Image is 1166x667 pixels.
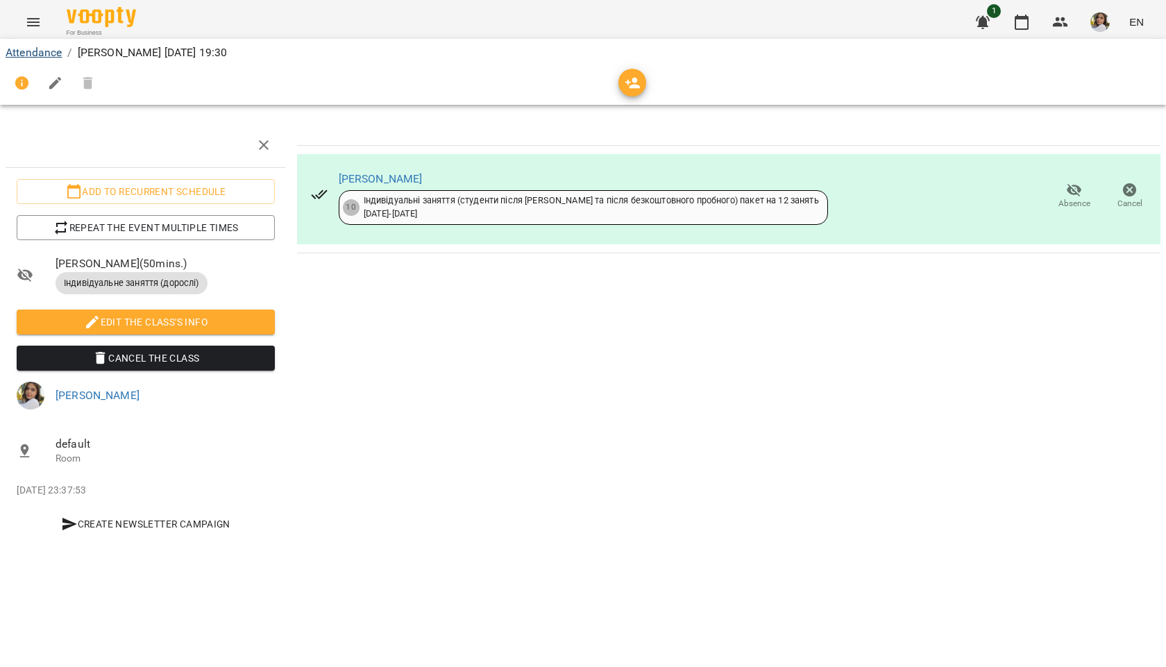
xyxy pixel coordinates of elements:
img: Voopty Logo [67,7,136,27]
button: Repeat the event multiple times [17,215,275,240]
li: / [67,44,71,61]
span: Repeat the event multiple times [28,219,264,236]
p: Room [56,452,275,466]
span: Cancel the class [28,350,264,366]
a: Attendance [6,46,62,59]
span: default [56,436,275,453]
nav: breadcrumb [6,44,1160,61]
button: Create Newsletter Campaign [17,512,275,537]
span: Edit the class's Info [28,314,264,330]
div: Індивідуальні заняття (студенти після [PERSON_NAME] та після безкоштовного пробного) пакет на 12 ... [364,194,819,220]
button: Cancel [1102,177,1158,216]
span: Індивідуальне заняття (дорослі) [56,277,208,289]
button: EN [1124,9,1149,35]
span: Absence [1058,198,1090,210]
img: 190f836be431f48d948282a033e518dd.jpg [17,382,44,410]
button: Add to recurrent schedule [17,179,275,204]
button: Menu [17,6,50,39]
p: [PERSON_NAME] [DATE] 19:30 [78,44,228,61]
span: Add to recurrent schedule [28,183,264,200]
span: EN [1129,15,1144,29]
span: For Business [67,28,136,37]
span: [PERSON_NAME] ( 50 mins. ) [56,255,275,272]
a: [PERSON_NAME] [339,172,423,185]
span: Cancel [1117,198,1142,210]
button: Absence [1047,177,1102,216]
button: Cancel the class [17,346,275,371]
img: 190f836be431f48d948282a033e518dd.jpg [1090,12,1110,32]
a: [PERSON_NAME] [56,389,140,402]
button: Edit the class's Info [17,310,275,335]
div: 10 [343,199,360,216]
span: 1 [987,4,1001,18]
span: Create Newsletter Campaign [22,516,269,532]
p: [DATE] 23:37:53 [17,484,275,498]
